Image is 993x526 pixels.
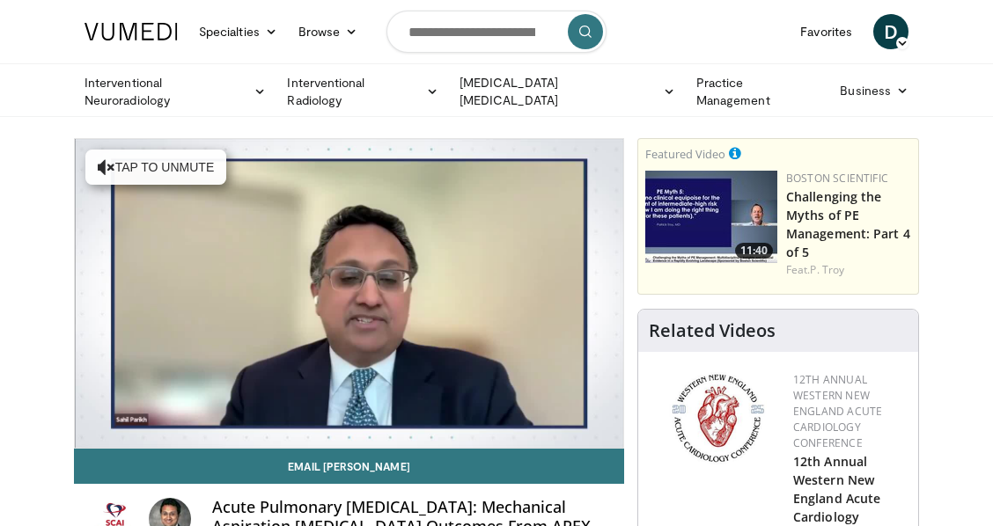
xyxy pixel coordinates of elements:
[188,14,288,49] a: Specialties
[276,74,449,109] a: Interventional Radiology
[74,449,624,484] a: Email [PERSON_NAME]
[735,243,773,259] span: 11:40
[649,320,776,341] h4: Related Videos
[449,74,686,109] a: [MEDICAL_DATA] [MEDICAL_DATA]
[786,188,910,260] a: Challenging the Myths of PE Management: Part 4 of 5
[74,74,276,109] a: Interventional Neuroradiology
[873,14,908,49] a: D
[645,146,725,162] small: Featured Video
[85,150,226,185] button: Tap to unmute
[85,23,178,40] img: VuMedi Logo
[75,139,623,448] video-js: Video Player
[669,372,767,464] img: 0954f259-7907-4053-a817-32a96463ecc8.png.150x105_q85_autocrop_double_scale_upscale_version-0.2.png
[793,372,882,450] a: 12th Annual Western New England Acute Cardiology Conference
[829,73,919,108] a: Business
[386,11,607,53] input: Search topics, interventions
[288,14,369,49] a: Browse
[645,171,777,263] img: d5b042fb-44bd-4213-87e0-b0808e5010e8.150x105_q85_crop-smart_upscale.jpg
[786,262,911,278] div: Feat.
[810,262,844,277] a: P. Troy
[786,171,888,186] a: Boston Scientific
[790,14,863,49] a: Favorites
[645,171,777,263] a: 11:40
[686,74,829,109] a: Practice Management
